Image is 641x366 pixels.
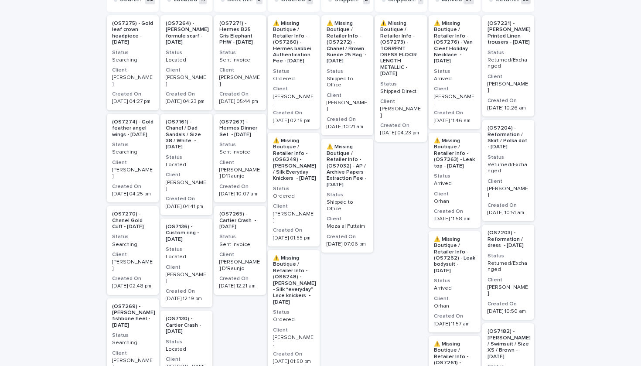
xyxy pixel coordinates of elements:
h3: Created On [166,288,207,295]
p: Orhan [434,198,475,205]
h3: Client [112,350,153,357]
h3: Client [434,295,475,302]
h3: Status [434,173,475,180]
h3: Created On [166,195,207,202]
p: Returned/Exchanged [488,162,529,174]
p: Searching [112,57,153,63]
h3: Created On [112,91,153,98]
h3: Status [166,339,207,345]
h3: Status [488,253,529,260]
h3: Status [166,154,207,161]
h3: Client [434,86,475,92]
p: Moza al Futtaim [327,223,368,229]
p: [DATE] 02:15 pm [273,118,314,124]
h3: Client [434,191,475,198]
p: [DATE] 12:19 pm [166,296,207,302]
div: ⚠️ Missing Boutique / Retailer Info - (OS7032) - AP / Archive Papers Extraction Fee - [DATE]Statu... [321,139,373,253]
p: Ordered [273,76,314,82]
h3: Client [327,215,368,222]
a: (OS7265) - Cartier Crash - [DATE]StatusSent InvoiceClient[PERSON_NAME] D'RaunjoCreated On[DATE] 1... [214,206,266,294]
p: ⚠️ Missing Boutique / Retailer Info - (OS7260) - Hermes babbei Authentication Fee - [DATE] [273,21,314,65]
p: [DATE] 01:55 pm [273,235,314,241]
h3: Client [273,327,314,334]
p: ⚠️ Missing Boutique / Retailer Info - (OS7263) - Leak top - [DATE] [434,138,475,169]
h3: Client [166,67,207,74]
p: (OS7267) - Hermes Dinner Set - [DATE] [219,119,261,138]
h3: Status [434,277,475,284]
div: (OS7274) - Gold feather angel wings - [DATE]StatusSearchingClient[PERSON_NAME]Created On[DATE] 04... [107,114,159,202]
a: (OS7267) - Hermes Dinner Set - [DATE]StatusSent InvoiceClient[PERSON_NAME] D'RaunjoCreated On[DAT... [214,114,266,202]
h3: Created On [273,227,314,234]
h3: Client [112,159,153,166]
a: (OS7270) - Chanel Gold Cuff - [DATE]StatusSearchingClient[PERSON_NAME]Created On[DATE] 02:48 pm [107,206,159,294]
h3: Created On [219,183,261,190]
p: [PERSON_NAME] [112,167,153,180]
p: [DATE] 04:23 pm [166,99,207,105]
p: [DATE] 10:51 am [488,210,529,216]
a: (OS7204) - Reformation / Skirt / Polka dot - [DATE]StatusReturned/ExchangedClient[PERSON_NAME]Cre... [482,120,534,221]
a: (OS7161) - Chanel / Dad Sandals / Size 38 / White - [DATE]StatusLocatedClient[PERSON_NAME]Created... [160,114,212,215]
p: Returned/Exchanged [488,260,529,273]
div: (OS7221) - [PERSON_NAME] Printed Linen trousers - [DATE]StatusReturned/ExchangedClient[PERSON_NAM... [482,15,534,116]
h3: Status [166,49,207,56]
h3: Status [219,233,261,240]
p: (OS7271) - Hermes B25 Gris Elephant PHW - [DATE] [219,21,261,46]
p: Sent Invoice [219,149,261,155]
p: [PERSON_NAME] [488,81,529,94]
p: [DATE] 10:21 am [327,124,368,130]
h3: Client [273,203,314,210]
h3: Created On [488,202,529,209]
p: (OS7136) - Custom ring - [DATE] [166,224,207,243]
p: (OS7270) - Chanel Gold Cuff - [DATE] [112,211,153,230]
p: [PERSON_NAME] [273,94,314,106]
div: (OS7271) - Hermes B25 Gris Elephant PHW - [DATE]StatusSent InvoiceClient[PERSON_NAME]Created On[D... [214,15,266,110]
h3: Status [273,309,314,316]
p: Arrived [434,76,475,82]
a: (OS7203) - Reformation / dress - [DATE]StatusReturned/ExchangedClient[PERSON_NAME]Created On[DATE... [482,225,534,320]
h3: Created On [488,301,529,308]
p: (OS7264) - [PERSON_NAME] formule scarf - [DATE] [166,21,209,46]
h3: Created On [434,109,475,116]
h3: Client [327,92,368,99]
p: ⚠️ Missing Boutique / Retailer Info - (OS6249) - [PERSON_NAME] / Silk Everyday Knickers - [DATE] [273,138,316,182]
a: ⚠️ Missing Boutique / Retailer Info - (OS7276) - Van Cleef Holiday Necklace - [DATE]StatusArrived... [429,15,481,129]
p: [PERSON_NAME] [488,284,529,297]
p: ⚠️ Missing Boutique / Retailer Info - (OS7273) - TORRENT DRESS FLOOR LENGTH METALLIC - [DATE] [380,21,422,77]
a: ⚠️ Missing Boutique / Retailer Info - (OS7263) - Leak top - [DATE]StatusArrivedClientOrhanCreated... [429,133,481,228]
p: [DATE] 04:25 pm [112,191,153,197]
p: [PERSON_NAME] D'Raunjo [219,259,261,272]
p: ⚠️ Missing Boutique / Retailer Info - (OS6248) - [PERSON_NAME] - Silk “everyday” Lace knickers - ... [273,255,316,305]
p: (OS7182) - [PERSON_NAME] / Swimsuit / Size XS / Brown - [DATE] [488,328,531,360]
h3: Status [112,49,153,56]
a: ⚠️ Missing Boutique / Retailer Info - (OS7260) - Hermes babbei Authentication Fee - [DATE]StatusO... [268,15,320,129]
a: ⚠️ Missing Boutique / Retailer Info - (OS7272) - Chanel / Brown Suede 25 Bag - [DATE]StatusShippe... [321,15,373,135]
h3: Created On [273,109,314,116]
p: Shipped to Office [327,76,368,89]
h3: Status [273,68,314,75]
h3: Created On [219,275,261,282]
a: (OS7136) - Custom ring - [DATE]StatusLocatedClient[PERSON_NAME]Created On[DATE] 12:19 pm [160,219,212,307]
h3: Client [112,67,153,74]
h3: Status [327,192,368,198]
h3: Client [488,178,529,185]
h3: Created On [112,275,153,282]
p: Located [166,57,207,63]
h3: Created On [488,97,529,104]
h3: Status [434,68,475,75]
p: Arrived [434,285,475,291]
h3: Status [488,154,529,161]
h3: Client [112,251,153,258]
p: [PERSON_NAME] [112,259,153,272]
p: (OS7265) - Cartier Crash - [DATE] [219,211,261,230]
h3: Created On [327,116,368,123]
h3: Client [273,86,314,92]
p: ⚠️ Missing Boutique / Retailer Info - (OS7032) - AP / Archive Papers Extraction Fee - [DATE] [327,144,368,188]
div: ⚠️ Missing Boutique / Retailer Info - (OS6249) - [PERSON_NAME] / Silk Everyday Knickers - [DATE]S... [268,133,320,246]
